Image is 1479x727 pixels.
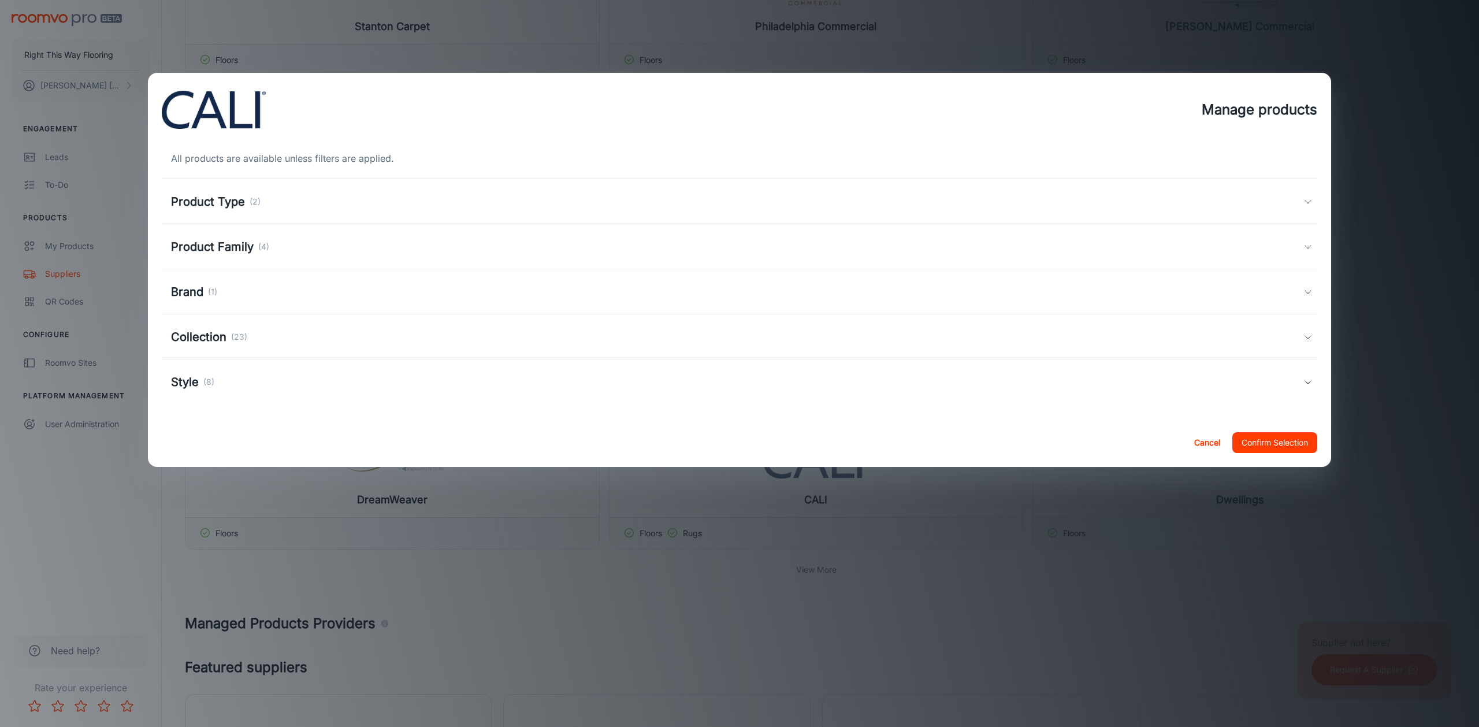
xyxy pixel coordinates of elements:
button: Confirm Selection [1232,432,1317,453]
div: Brand(1) [162,269,1317,314]
h4: Manage products [1202,99,1317,120]
div: Product Family(4) [162,224,1317,269]
h5: Product Type [171,193,245,210]
h5: Style [171,373,199,391]
h5: Product Family [171,238,254,255]
h5: Brand [171,283,203,301]
p: (8) [203,376,214,388]
p: (23) [231,331,247,343]
button: Cancel [1188,432,1225,453]
p: (4) [258,240,269,253]
div: Collection(23) [162,314,1317,359]
h5: Collection [171,328,226,346]
img: vendor_logo_square_en-us.png [162,87,266,133]
p: (2) [250,195,261,208]
div: All products are available unless filters are applied. [162,151,1317,165]
div: Style(8) [162,359,1317,405]
div: Product Type(2) [162,179,1317,224]
p: (1) [208,285,217,298]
